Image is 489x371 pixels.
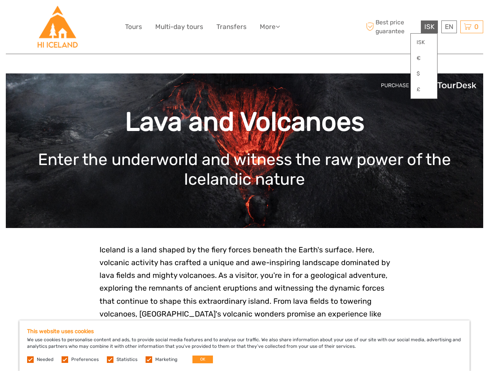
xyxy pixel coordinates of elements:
img: Hostelling International [36,6,79,48]
a: Tours [125,21,142,32]
span: Iceland is a land shaped by the fiery forces beneath the Earth's surface. Here, volcanic activity... [100,245,390,357]
button: OK [192,356,213,363]
a: € [411,51,437,65]
span: Best price guarantee [364,18,419,35]
div: We use cookies to personalise content and ads, to provide social media features and to analyse ou... [19,320,470,371]
div: EN [441,20,457,33]
h1: Enter the underworld and witness the raw power of the Icelandic nature [17,150,472,189]
h1: Lava and Volcanoes [17,106,472,138]
button: Open LiveChat chat widget [89,12,98,21]
label: Marketing [155,356,177,363]
img: PurchaseViaTourDeskwhite.png [381,79,477,91]
a: $ [411,67,437,81]
span: 0 [473,23,480,31]
span: ISK [424,23,434,31]
label: Needed [37,356,53,363]
label: Statistics [117,356,137,363]
a: ISK [411,36,437,49]
p: We're away right now. Please check back later! [11,14,88,20]
h5: This website uses cookies [27,328,462,335]
label: Preferences [71,356,99,363]
a: £ [411,83,437,97]
a: Multi-day tours [155,21,203,32]
a: Transfers [216,21,247,32]
a: More [260,21,280,32]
